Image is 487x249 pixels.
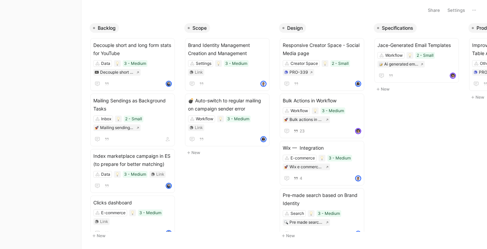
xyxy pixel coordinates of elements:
button: Design [279,23,306,33]
div: Inbox [101,116,111,122]
div: 3 - Medium [124,60,146,67]
div: Link [156,171,164,178]
button: Share [425,5,443,15]
div: Data [101,171,110,178]
img: avatar [356,176,361,181]
div: Wix e commerce integration [289,164,324,170]
div: Settings [196,60,211,67]
img: 💡 [313,109,317,113]
div: 3 - Medium [124,171,146,178]
img: avatar [261,137,266,142]
a: Decouple short and long form stats for YouTubeData3 - Medium📼Decouple short and long form stats f... [90,38,175,91]
a: Wix — IntegrationE-commerce3 - Medium🚀Wix e commerce integration4avatar [280,141,364,185]
div: E-commerce [291,155,315,161]
div: 💡 [129,209,136,216]
span: Specifications [382,25,413,31]
img: 💡 [216,61,221,66]
a: Index marketplace campaign in ES (to prepare for better matching)Data3 - MediumLinkavatar [90,149,175,193]
button: 23 [292,127,306,135]
div: 💡 [319,155,325,161]
span: Index marketplace campaign in ES (to prepare for better matching) [93,152,172,168]
img: avatar [450,73,455,78]
span: Bulk Actions in Workflow [283,97,361,105]
div: 💡 [115,116,122,122]
div: Creator Space [291,60,318,67]
div: Ai generated email templates [384,61,418,68]
img: 🚀 [284,118,288,122]
a: Pre-made search based on Brand IdentitySearch3 - Medium🔍Pre made search based on brand dataavatar [280,188,364,241]
div: DesignNew [276,20,371,243]
img: avatar [166,81,171,86]
div: Pre made search based on brand data [289,219,324,226]
img: avatar [356,129,361,133]
img: avatar [166,183,171,188]
img: avatar [261,81,266,86]
a: Clicks dashboardE-commerce3 - MediumLinkavatar [90,196,175,240]
div: 2 - Small [417,52,434,59]
button: New [90,232,179,240]
div: Search [291,210,304,217]
a: 💣 Auto-switch to regular mailing on campaign sender errorWorkflow3 - MediumLinkavatar [185,94,270,146]
div: 💡 [114,171,121,178]
button: Backlog [90,23,119,33]
img: 🚀 [284,165,288,169]
img: 💡 [115,172,119,176]
img: 💡 [320,156,324,160]
a: Mailing Sendings as Background TasksInbox2 - Small🚀Mailing sendings as background tasks [90,94,175,146]
div: 💡 [407,52,413,59]
img: 🔍 [284,220,288,224]
div: Link [195,124,203,131]
div: Workflow [385,52,403,59]
span: 23 [300,129,305,133]
span: Pre-made search based on Brand Identity [283,191,361,207]
div: 3 - Medium [227,116,249,122]
div: 3 - Medium [329,155,351,161]
img: 💡 [309,211,313,216]
img: 💡 [218,117,223,121]
span: Jace-Generated Email Templates [377,41,456,49]
div: Link [100,218,108,225]
span: Decouple short and long form stats for YouTube [93,41,172,57]
div: 3 - Medium [225,60,247,67]
button: New [184,149,274,157]
span: Design [287,25,303,31]
img: 📼 [95,70,99,74]
span: 💣 Auto-switch to regular mailing on campaign sender error [188,97,266,113]
button: New [374,85,463,93]
div: ScopeNew [182,20,276,160]
div: 💡 [217,116,224,122]
div: 3 - Medium [139,209,161,216]
span: Wix — Integration [283,144,361,152]
img: 💡 [116,117,120,121]
div: Bulk actions in workflow [289,116,324,123]
div: SpecificationsNew [371,20,466,97]
div: 💡 [308,210,315,217]
div: Workflow [196,116,213,122]
div: Decouple short and long form stats for youtube [100,69,134,76]
span: Scope [192,25,207,31]
span: 4 [300,176,302,180]
button: Scope [184,23,210,33]
a: Jace-Generated Email TemplatesWorkflow2 - Small📝Ai generated email templatesavatar [374,38,459,83]
img: 💡 [408,53,412,57]
img: avatar [356,81,361,86]
span: Mailing Sendings as Background Tasks [93,97,172,113]
div: 2 - Small [332,60,349,67]
div: 3 - Medium [322,107,344,114]
img: 📝 [379,62,383,66]
button: Settings [444,5,468,15]
div: Workflow [291,107,308,114]
span: Clicks dashboard [93,199,172,207]
div: 💡 [312,107,319,114]
span: Backlog [98,25,116,31]
div: 💡 [322,60,328,67]
a: Responsive Creator Space - Social Media pageCreator Space2 - SmallPRO-339avatar [280,38,364,91]
div: Link [195,69,203,76]
img: 💡 [323,61,327,66]
button: 4 [292,175,304,182]
img: 💡 [115,61,119,66]
a: Brand Identity Management Creation and ManagementSettings3 - MediumLinkavatar [185,38,270,91]
span: Responsive Creator Space - Social Media page [283,41,361,57]
div: PRO-339 [289,69,308,76]
a: Bulk Actions in WorkflowWorkflow3 - Medium🚀Bulk actions in workflow23avatar [280,94,364,138]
